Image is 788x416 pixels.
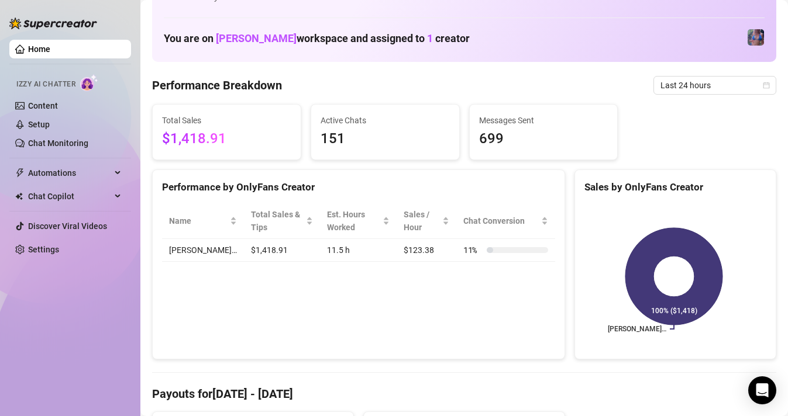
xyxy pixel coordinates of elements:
[748,376,776,404] div: Open Intercom Messenger
[16,79,75,90] span: Izzy AI Chatter
[327,208,380,234] div: Est. Hours Worked
[660,77,769,94] span: Last 24 hours
[28,164,111,182] span: Automations
[9,18,97,29] img: logo-BBDzfeDw.svg
[80,74,98,91] img: AI Chatter
[152,77,282,93] h4: Performance Breakdown
[28,101,58,110] a: Content
[608,325,666,333] text: [PERSON_NAME]…
[763,82,770,89] span: calendar
[164,32,470,45] h1: You are on workspace and assigned to creator
[584,179,766,195] div: Sales by OnlyFans Creator
[28,120,50,129] a: Setup
[479,114,608,127] span: Messages Sent
[397,203,456,239] th: Sales / Hour
[152,386,776,402] h4: Payouts for [DATE] - [DATE]
[404,208,440,234] span: Sales / Hour
[427,32,433,44] span: 1
[463,244,482,256] span: 11 %
[397,239,456,262] td: $123.38
[28,245,59,254] a: Settings
[28,187,111,206] span: Chat Copilot
[321,114,450,127] span: Active Chats
[479,128,608,150] span: 699
[162,114,291,127] span: Total Sales
[28,138,88,148] a: Chat Monitoring
[244,203,320,239] th: Total Sales & Tips
[463,214,539,227] span: Chat Conversion
[456,203,555,239] th: Chat Conversion
[28,221,107,231] a: Discover Viral Videos
[216,32,297,44] span: [PERSON_NAME]
[251,208,304,234] span: Total Sales & Tips
[244,239,320,262] td: $1,418.91
[162,239,244,262] td: [PERSON_NAME]…
[162,203,244,239] th: Name
[162,179,555,195] div: Performance by OnlyFans Creator
[162,128,291,150] span: $1,418.91
[321,128,450,150] span: 151
[169,214,228,227] span: Name
[15,192,23,200] img: Chat Copilot
[28,44,50,54] a: Home
[15,168,25,178] span: thunderbolt
[748,29,764,46] img: Jaylie
[320,239,397,262] td: 11.5 h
